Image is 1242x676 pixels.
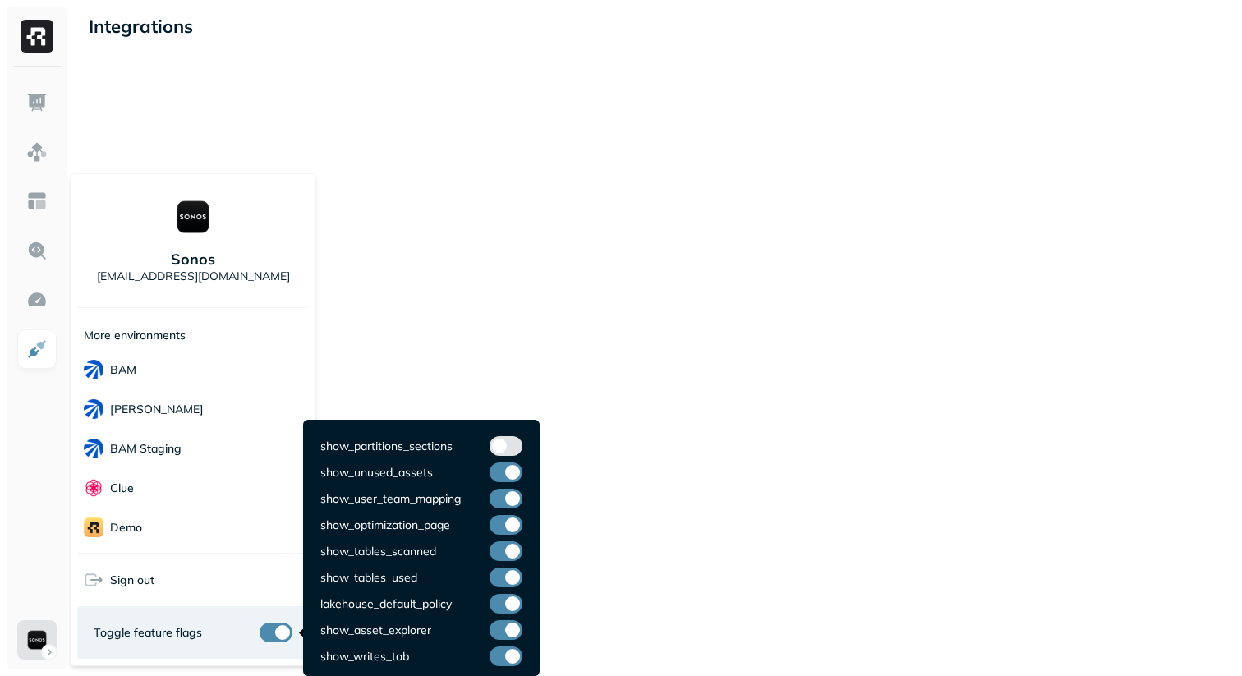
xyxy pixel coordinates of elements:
[84,328,186,343] p: More environments
[320,517,450,533] p: show_optimization_page
[84,399,103,419] img: BAM Dev
[320,596,452,612] p: lakehouse_default_policy
[171,250,215,269] p: Sonos
[320,570,417,586] p: show_tables_used
[84,439,103,458] img: BAM Staging
[173,197,213,237] img: Sonos
[84,517,103,537] img: demo
[84,360,103,379] img: BAM
[94,625,202,641] span: Toggle feature flags
[320,544,436,559] p: show_tables_scanned
[110,441,182,457] p: BAM Staging
[97,269,290,284] p: [EMAIL_ADDRESS][DOMAIN_NAME]
[320,491,461,507] p: show_user_team_mapping
[320,439,453,454] p: show_partitions_sections
[110,402,204,417] p: [PERSON_NAME]
[110,362,136,378] p: BAM
[320,623,431,638] p: show_asset_explorer
[110,573,154,588] span: Sign out
[84,478,103,498] img: Clue
[320,465,433,481] p: show_unused_assets
[110,481,134,496] p: Clue
[320,649,409,665] p: show_writes_tab
[110,520,142,536] p: demo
